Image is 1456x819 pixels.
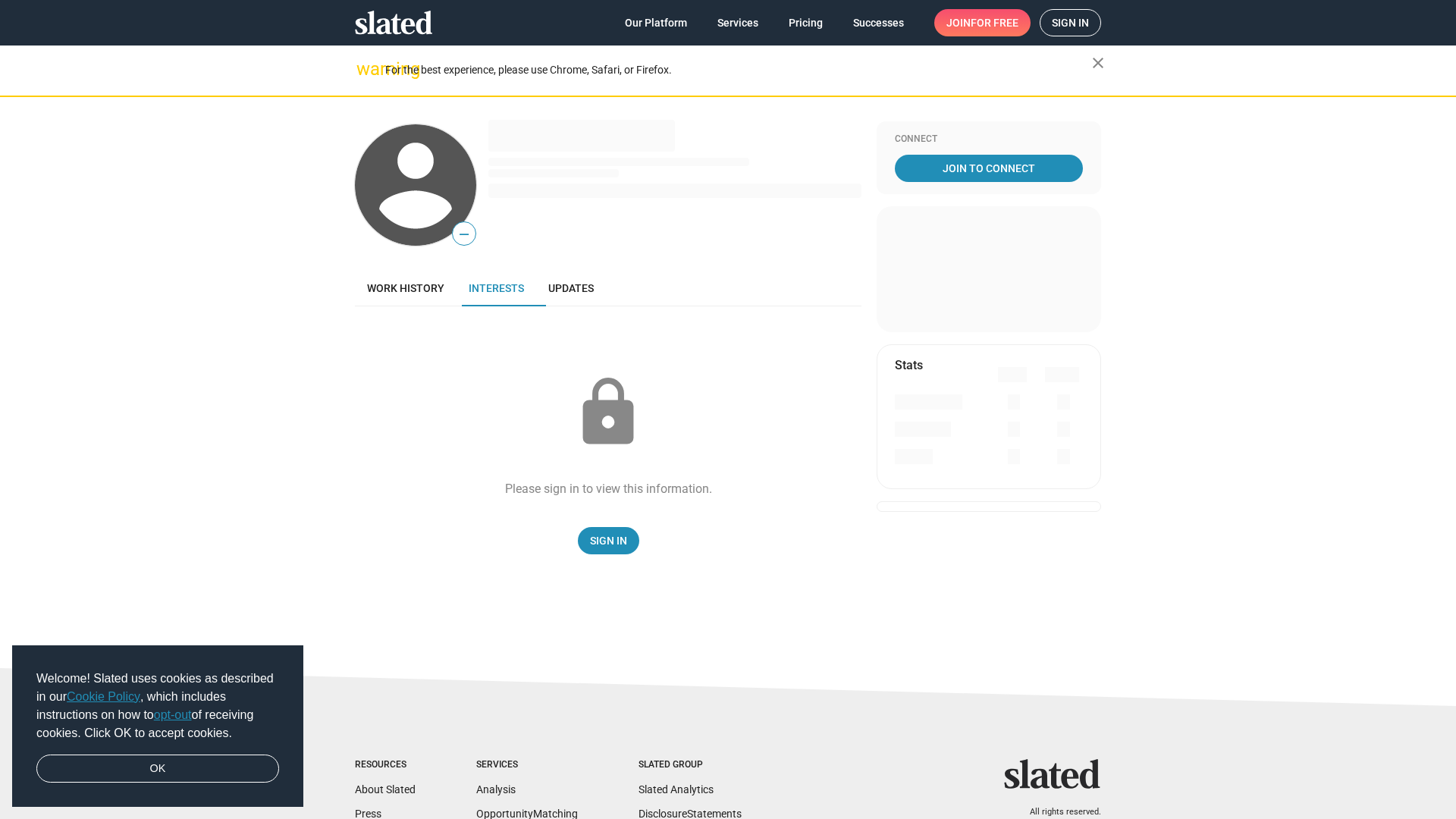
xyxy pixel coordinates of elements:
span: Services [717,9,758,36]
span: Work history [367,282,444,294]
div: Resources [355,759,416,771]
a: Joinfor free [934,9,1031,36]
a: Work history [355,270,457,306]
div: Please sign in to view this information. [505,481,712,497]
a: Updates [536,270,606,306]
span: for free [971,9,1018,36]
mat-icon: lock [570,375,646,450]
span: Pricing [789,9,823,36]
a: Sign in [1040,9,1101,36]
a: Join To Connect [895,155,1083,182]
a: Slated Analytics [639,783,714,795]
span: Welcome! Slated uses cookies as described in our , which includes instructions on how to of recei... [36,670,279,742]
span: Join [946,9,1018,36]
mat-card-title: Stats [895,357,923,373]
div: For the best experience, please use Chrome, Safari, or Firefox. [385,60,1092,80]
span: Successes [853,9,904,36]
a: Services [705,9,770,36]
span: Sign In [590,527,627,554]
a: Pricing [777,9,835,36]
mat-icon: warning [356,60,375,78]
span: Updates [548,282,594,294]
a: Interests [457,270,536,306]
span: Interests [469,282,524,294]
span: Our Platform [625,9,687,36]
div: cookieconsent [12,645,303,808]
span: Sign in [1052,10,1089,36]
a: opt-out [154,708,192,721]
a: Cookie Policy [67,690,140,703]
a: Sign In [578,527,639,554]
a: About Slated [355,783,416,795]
span: — [453,224,475,244]
a: dismiss cookie message [36,755,279,783]
div: Slated Group [639,759,742,771]
a: Our Platform [613,9,699,36]
div: Services [476,759,578,771]
mat-icon: close [1089,54,1107,72]
span: Join To Connect [898,155,1080,182]
a: Successes [841,9,916,36]
div: Connect [895,133,1083,146]
a: Analysis [476,783,516,795]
